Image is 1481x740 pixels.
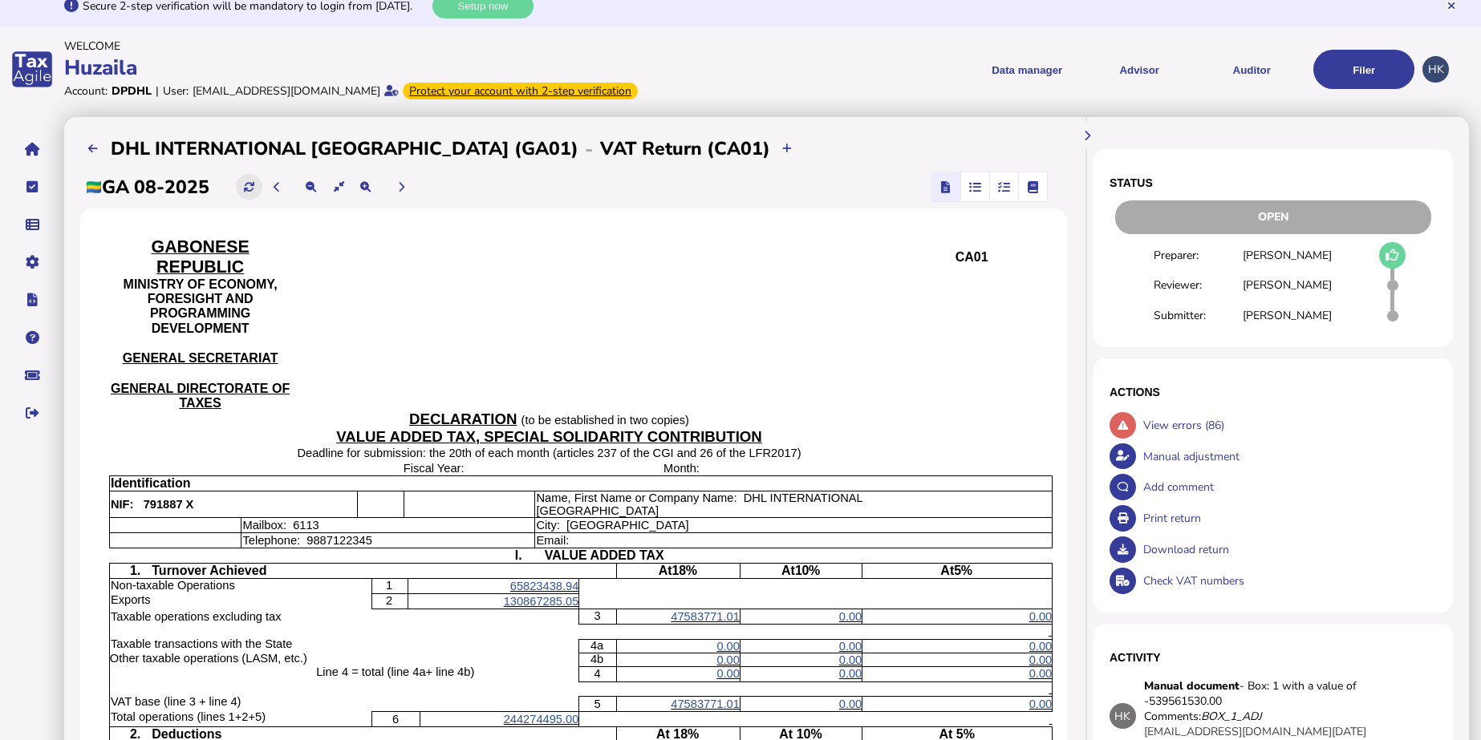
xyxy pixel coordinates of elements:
span: Non-taxable Operations [111,579,235,592]
span: 6 [392,713,399,726]
span: VAT base (line 3 + line 4) [111,695,241,708]
button: Raise a support ticket [15,358,49,392]
div: [PERSON_NAME] [1243,277,1332,293]
span: 0.00 [716,640,740,653]
span: Exports [111,593,151,606]
span: I. [515,548,545,562]
span: 0.00 [839,698,862,710]
span: 5 [594,698,600,710]
span: Taxable transactions with the State [111,637,293,650]
div: Account: [64,83,108,99]
span: Email: [537,534,573,547]
span: 18% [672,564,697,577]
div: Preparer: [1154,248,1243,263]
span: CA01 [956,250,988,264]
div: | [156,83,159,99]
span: Total operations (lines 1+2+5) [111,710,266,723]
h1: Status [1110,176,1437,189]
button: Reset the return view [326,174,352,200]
span: Taxable operations excluding tax [111,610,282,623]
span: 65823438.94 [510,580,579,592]
button: Make an adjustment to this return. [1110,443,1136,470]
div: Comments: [1144,709,1262,724]
button: Download return [1110,536,1136,563]
span: DEVELOPMENT [152,321,250,335]
button: Filings list - by month [80,135,107,162]
button: Home [15,132,49,166]
button: Previous period [264,174,290,200]
button: Show errors associated with this return. [1110,412,1136,439]
span: FORESIGHT AND PROGRAMMING [148,292,254,320]
h2: VAT Return (CA01) [600,136,770,161]
i: BOX_1_ADJ [1201,709,1262,724]
span: 3 [594,609,600,622]
button: Developer hub links [15,283,49,317]
span: 0.00 [839,653,862,666]
span: 4b [590,653,603,665]
span: MINISTRY OF ECONOMY, [124,277,278,291]
div: Download return [1139,534,1437,565]
div: Manual adjustment [1139,441,1437,472]
button: Manage settings [15,245,49,279]
span: 4a [590,639,603,652]
span: Turnover Achieved [152,564,266,577]
span: 4 [594,667,600,680]
span: Month: [663,462,703,475]
img: ga.png [86,181,102,193]
div: Check VAT numbers [1139,565,1437,596]
div: Open [1115,200,1431,234]
button: Auditor [1201,50,1302,89]
span: 2 [386,594,392,607]
div: Huzaila [64,54,736,82]
span: Identification [111,476,191,490]
div: Add comment [1139,471,1437,503]
button: Help pages [15,321,49,354]
div: HK [1110,703,1136,730]
mat-button-toggle: Reconcilliation view by tax code [989,172,1018,201]
span: NIF: 791887 X [111,498,193,511]
mat-button-toggle: Ledger [1018,172,1047,201]
span: Mailbox: 6113 [242,519,319,532]
span: GABONESE REPUBLIC [152,237,250,277]
button: Open printable view of return. [1110,505,1136,532]
button: Tasks [15,170,49,204]
span: At [781,564,795,577]
span: (to be established in two copies) [521,414,689,427]
div: User: [163,83,189,99]
div: Return status - Actions are restricted to nominated users [1110,200,1437,234]
strong: Manual document [1144,678,1240,693]
menu: navigate products [744,50,1415,89]
span: 0.00 [1029,667,1053,680]
button: Refresh data for current period [236,174,262,200]
span: 47583771.01 [671,610,740,623]
div: DPDHL [112,83,152,99]
span: Telephone: 9887122345 [242,534,371,547]
span: 1. [130,564,152,577]
button: Mark as draft [1379,242,1406,269]
button: Shows a dropdown of VAT Advisor options [1089,50,1190,89]
span: 244274495.00 [504,713,579,726]
span: At [659,564,672,577]
span: 0.00 [1029,640,1053,653]
button: Sign out [15,396,49,430]
span: 5% [954,564,972,577]
button: Next period [388,174,415,200]
span: Other taxable operations (LASM, etc.) [110,652,307,665]
button: Shows a dropdown of Data manager options [976,50,1077,89]
span: Line 4 = total (line 4a+ line 4b) [316,665,474,678]
mat-button-toggle: Reconcilliation view by document [960,172,989,201]
div: - Box: 1 with a value of -539561530.00 [1144,678,1385,709]
h2: DHL INTERNATIONAL [GEOGRAPHIC_DATA] (GA01) [111,136,578,161]
button: Check VAT numbers on return. [1110,568,1136,594]
button: Make the return view smaller [298,174,325,200]
i: Email verified [384,85,399,96]
div: Submitter: [1154,308,1243,323]
span: 0.00 [1029,653,1053,666]
button: Filer [1313,50,1414,89]
span: VALUE ADDED TAX, SPECIAL SOLIDARITY CONTRIBUTION [336,428,762,445]
span: 0.00 [1029,698,1053,710]
button: Data manager [15,208,49,241]
button: Make the return view larger [352,174,379,200]
span: DECLARATION [409,410,517,427]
